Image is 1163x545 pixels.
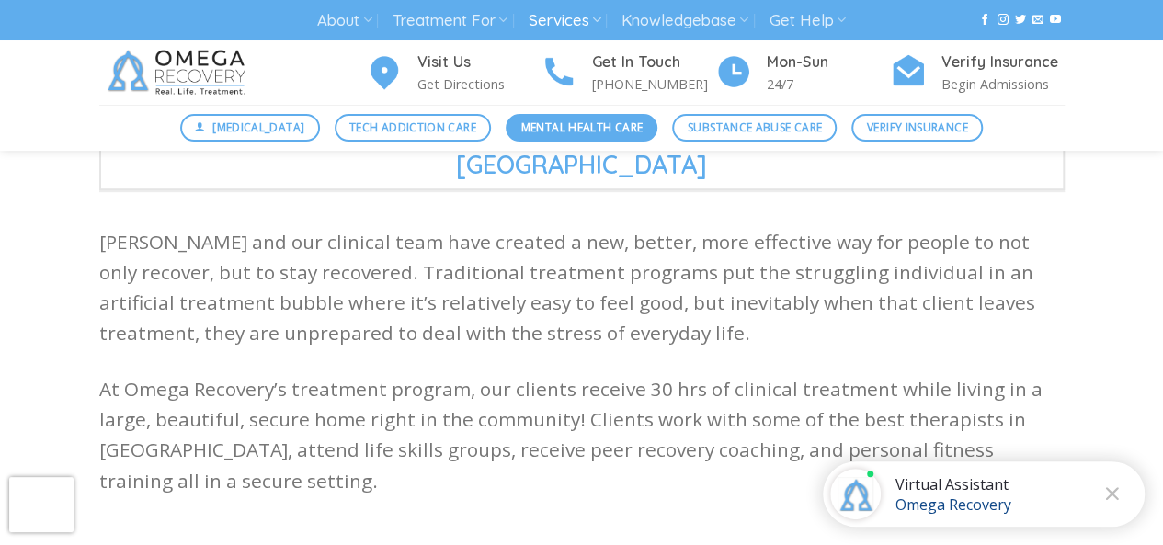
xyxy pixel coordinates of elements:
[349,119,476,136] span: Tech Addiction Care
[592,51,715,74] h4: Get In Touch
[1015,14,1026,27] a: Follow on Twitter
[521,119,643,136] span: Mental Health Care
[335,114,492,142] a: Tech Addiction Care
[941,51,1065,74] h4: Verify Insurance
[99,227,1065,349] p: [PERSON_NAME] and our clinical team have created a new, better, more effective way for people to ...
[890,51,1065,96] a: Verify Insurance Begin Admissions
[317,4,371,38] a: About
[621,4,748,38] a: Knowledgebase
[180,114,320,142] a: [MEDICAL_DATA]
[767,51,890,74] h4: Mon-Sun
[672,114,837,142] a: Substance Abuse Care
[99,40,260,105] img: Omega Recovery
[941,74,1065,95] p: Begin Admissions
[212,119,304,136] span: [MEDICAL_DATA]
[770,4,846,38] a: Get Help
[1050,14,1061,27] a: Follow on YouTube
[592,74,715,95] p: [PHONE_NUMBER]
[979,14,990,27] a: Follow on Facebook
[688,119,822,136] span: Substance Abuse Care
[851,114,983,142] a: Verify Insurance
[1032,14,1043,27] a: Send us an email
[417,51,541,74] h4: Visit Us
[506,114,657,142] a: Mental Health Care
[417,74,541,95] p: Get Directions
[528,4,600,38] a: Services
[867,119,968,136] span: Verify Insurance
[366,51,541,96] a: Visit Us Get Directions
[541,51,715,96] a: Get In Touch [PHONE_NUMBER]
[767,74,890,95] p: 24/7
[997,14,1008,27] a: Follow on Instagram
[99,374,1065,496] p: At Omega Recovery’s treatment program, our clients receive 30 hrs of clinical treatment while liv...
[393,4,507,38] a: Treatment For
